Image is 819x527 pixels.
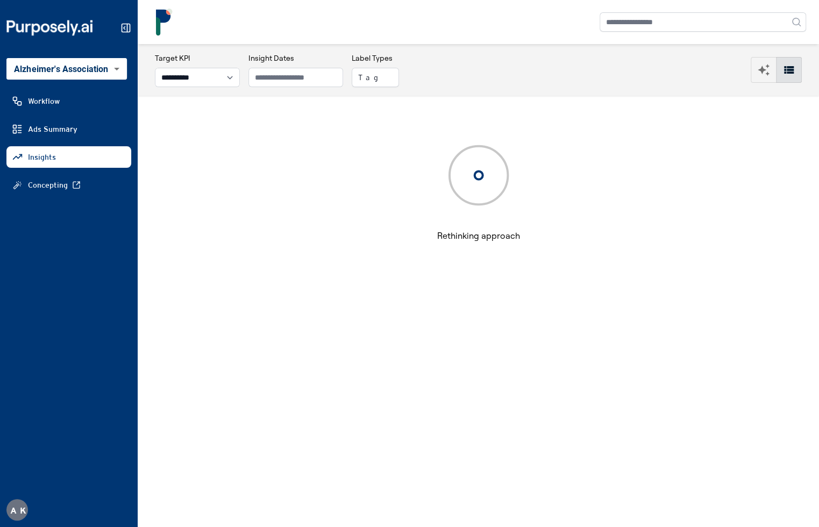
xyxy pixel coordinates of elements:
[6,146,131,168] a: Insights
[28,96,60,106] span: Workflow
[6,90,131,112] a: Workflow
[352,68,399,87] button: Tag
[151,9,177,35] img: logo
[28,152,56,162] span: Insights
[6,499,28,521] button: AK
[6,174,131,196] a: Concepting
[28,180,68,190] span: Concepting
[248,53,343,63] h3: Insight Dates
[352,53,399,63] h3: Label Types
[28,124,77,134] span: Ads Summary
[6,499,28,521] div: A K
[6,118,131,140] a: Ads Summary
[155,53,240,63] h3: Target KPI
[6,58,127,80] div: Alzheimer's Association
